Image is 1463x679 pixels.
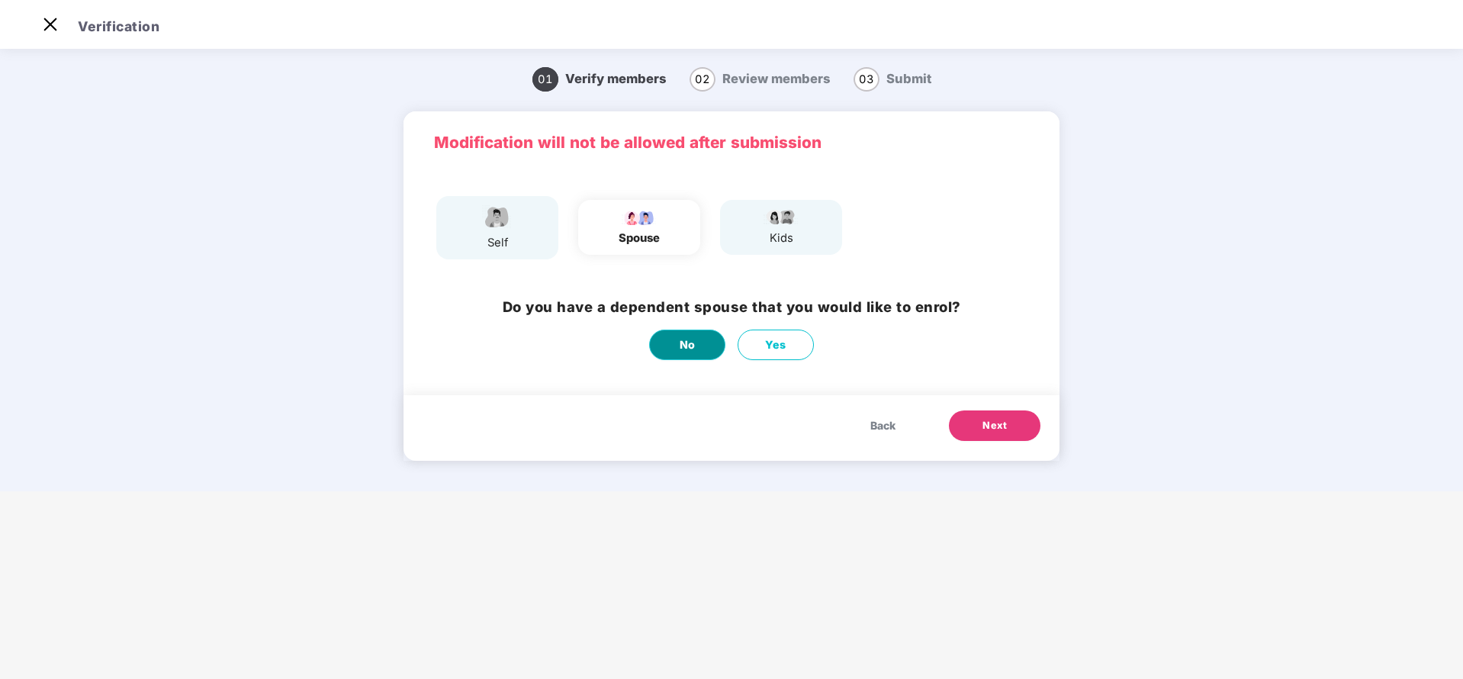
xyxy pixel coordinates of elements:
img: svg+xml;base64,PHN2ZyBpZD0iRW1wbG95ZWVfbWFsZSIgeG1sbnM9Imh0dHA6Ly93d3cudzMub3JnLzIwMDAvc3ZnIiB3aW... [478,204,516,230]
div: spouse [619,230,660,247]
button: Yes [738,330,814,360]
span: 03 [854,67,879,92]
img: svg+xml;base64,PHN2ZyB4bWxucz0iaHR0cDovL3d3dy53My5vcmcvMjAwMC9zdmciIHdpZHRoPSI5Ny44OTciIGhlaWdodD... [620,208,658,226]
div: kids [762,230,800,247]
span: No [680,336,696,353]
button: Back [855,410,911,441]
span: Submit [886,71,931,86]
span: Next [982,418,1007,433]
span: Review members [722,71,831,86]
div: self [478,234,516,252]
p: Modification will not be allowed after submission [434,130,1029,156]
span: Back [870,417,895,434]
span: Verify members [565,71,667,86]
span: Yes [765,336,786,353]
button: No [649,330,725,360]
span: 02 [690,67,715,92]
span: 01 [532,67,558,92]
h3: Do you have a dependent spouse that you would like to enrol? [503,296,961,318]
img: svg+xml;base64,PHN2ZyB4bWxucz0iaHR0cDovL3d3dy53My5vcmcvMjAwMC9zdmciIHdpZHRoPSI3OS4wMzciIGhlaWdodD... [762,208,800,226]
button: Next [949,410,1040,441]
